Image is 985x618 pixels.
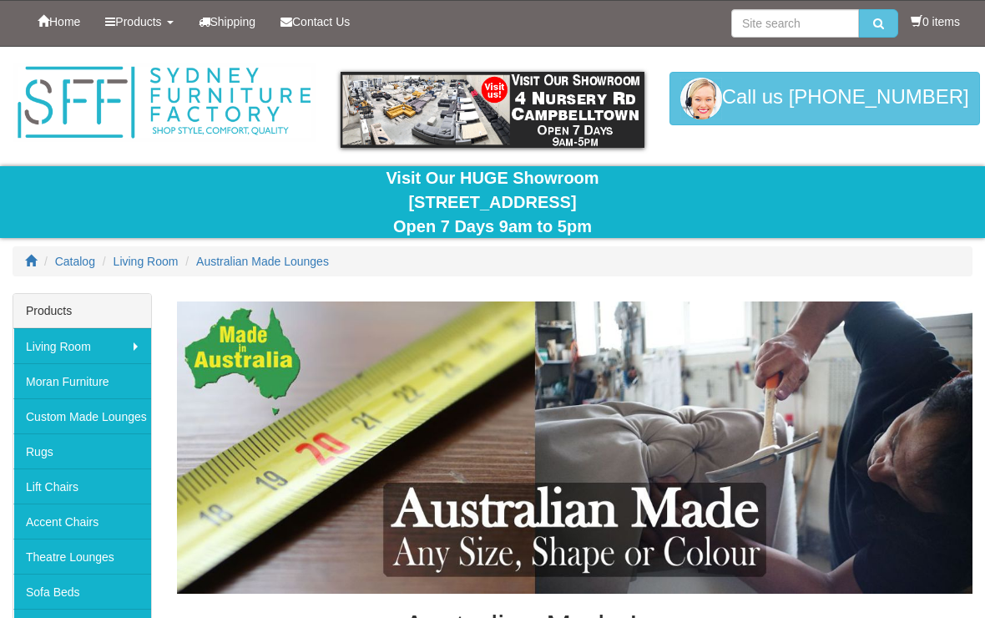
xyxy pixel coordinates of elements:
a: Living Room [114,255,179,268]
a: Custom Made Lounges [13,398,151,433]
div: Products [13,294,151,328]
img: showroom.gif [341,72,644,148]
a: Accent Chairs [13,504,151,539]
a: Rugs [13,433,151,469]
span: Contact Us [292,15,350,28]
span: Home [49,15,80,28]
a: Contact Us [268,1,362,43]
img: Australian Made Lounges [177,301,972,593]
a: Theatre Lounges [13,539,151,574]
a: Lift Chairs [13,469,151,504]
a: Catalog [55,255,95,268]
a: Australian Made Lounges [196,255,329,268]
div: Visit Our HUGE Showroom [STREET_ADDRESS] Open 7 Days 9am to 5pm [13,166,972,238]
a: Sofa Beds [13,574,151,609]
span: Shipping [210,15,256,28]
input: Site search [731,9,859,38]
a: Moran Furniture [13,363,151,398]
a: Shipping [186,1,269,43]
a: Products [93,1,185,43]
img: Sydney Furniture Factory [13,63,316,142]
span: Products [115,15,161,28]
a: Home [25,1,93,43]
li: 0 items [911,13,960,30]
a: Living Room [13,328,151,363]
